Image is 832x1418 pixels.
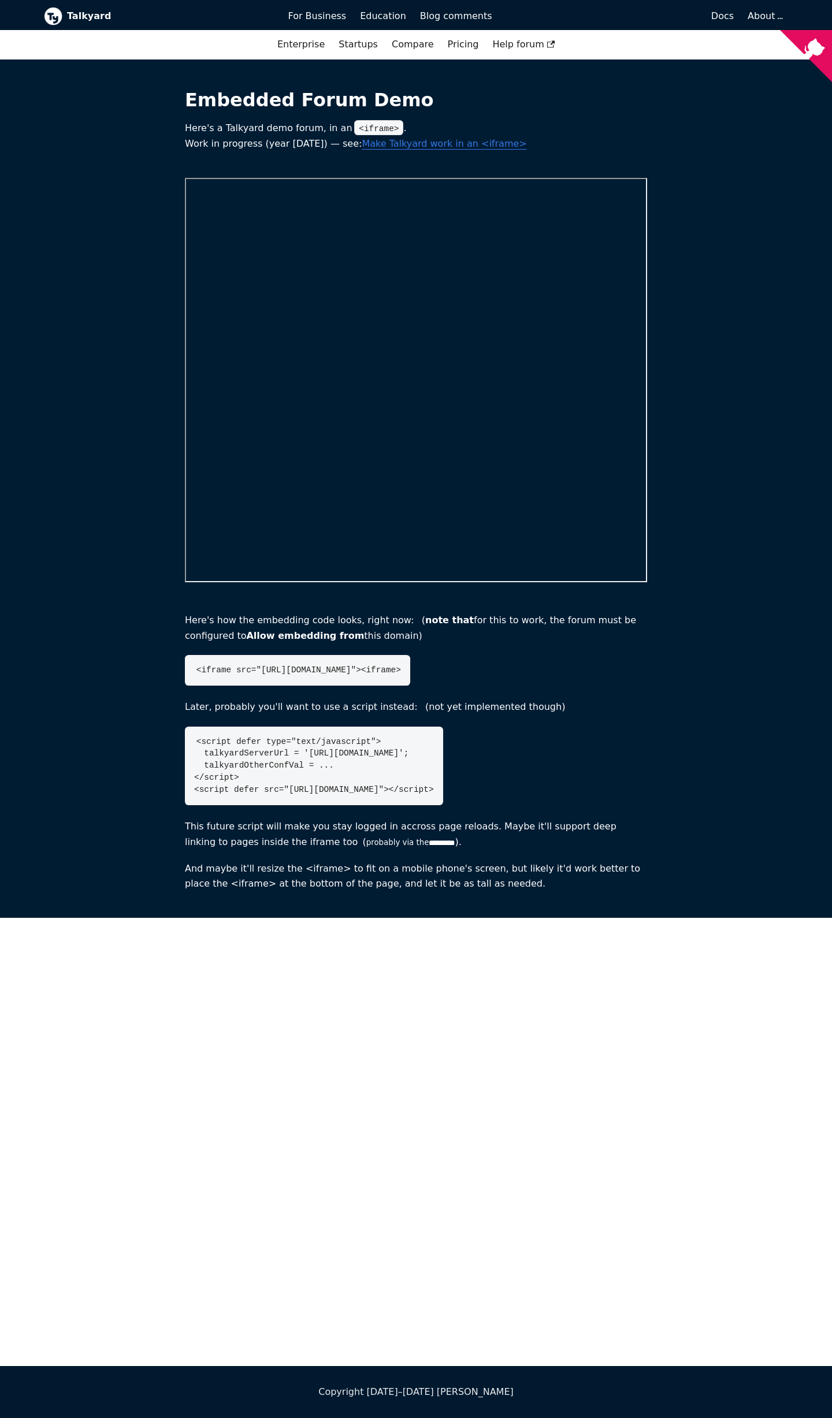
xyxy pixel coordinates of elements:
a: About [748,10,781,21]
iframe: Oops iframe didn't want to load [185,178,647,582]
a: Enterprise [270,35,332,54]
span: Help forum [492,39,555,50]
p: Here's a Talkyard demo forum, in an . Work in progress (year [DATE]) — see: [185,121,647,151]
code: <iframe> [354,120,403,135]
code: <script defer type="text/javascript"> talkyardServerUrl = '[URL][DOMAIN_NAME]'; talkyardOtherConf... [194,737,434,795]
a: Compare [392,39,434,50]
a: Pricing [441,35,486,54]
span: For Business [288,10,347,21]
p: Here's how the embedding code looks, right now: ( for this to work, the forum must be configured ... [185,613,647,643]
a: Startups [332,35,385,54]
code: <iframe src="[URL][DOMAIN_NAME]"><iframe> [196,665,401,675]
a: Docs [499,6,741,26]
div: Copyright [DATE]–[DATE] [PERSON_NAME] [44,1384,788,1400]
a: Help forum [485,35,562,54]
img: Talkyard logo [44,7,62,25]
span: Docs [711,10,734,21]
h1: Embedded Forum Demo [185,88,647,111]
a: Education [353,6,413,26]
a: Make Talkyard work in an <iframe> [362,138,526,149]
span: Blog comments [420,10,492,21]
b: note that [425,615,474,626]
a: Blog comments [413,6,499,26]
p: This future script will make you stay logged in accross page reloads. Maybe it'll support deep li... [185,819,647,850]
a: Talkyard logoTalkyard [44,7,272,25]
b: Allow embedding from [246,630,364,641]
small: probably via the [366,838,455,847]
a: For Business [281,6,354,26]
p: Later, probably you'll want to use a script instead: (not yet implemented though) [185,699,647,714]
b: Talkyard [67,9,272,24]
p: And maybe it'll resize the <iframe> to fit on a mobile phone's screen, but likely it'd work bette... [185,861,647,892]
span: Education [360,10,406,21]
